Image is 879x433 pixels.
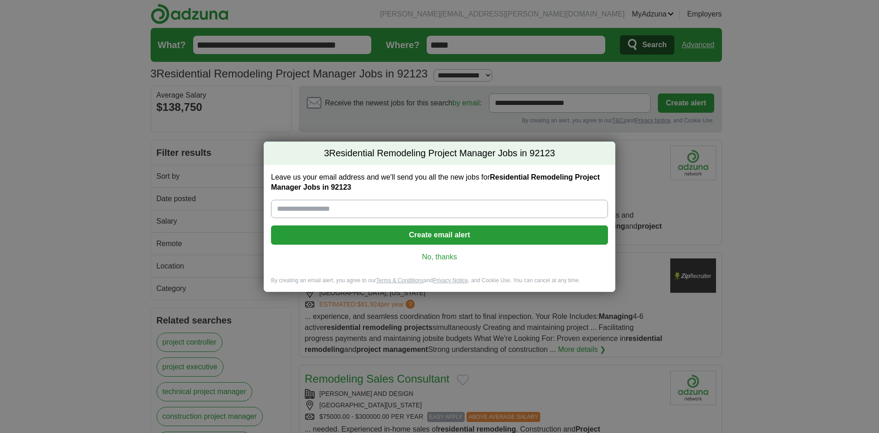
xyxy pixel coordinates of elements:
h2: Residential Remodeling Project Manager Jobs in 92123 [264,142,615,165]
div: By creating an email alert, you agree to our and , and Cookie Use. You can cancel at any time. [264,277,615,292]
label: Leave us your email address and we'll send you all the new jobs for [271,172,608,192]
span: 3 [324,147,329,160]
button: Create email alert [271,225,608,245]
a: No, thanks [278,252,601,262]
a: Privacy Notice [433,277,468,284]
a: Terms & Conditions [376,277,423,284]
